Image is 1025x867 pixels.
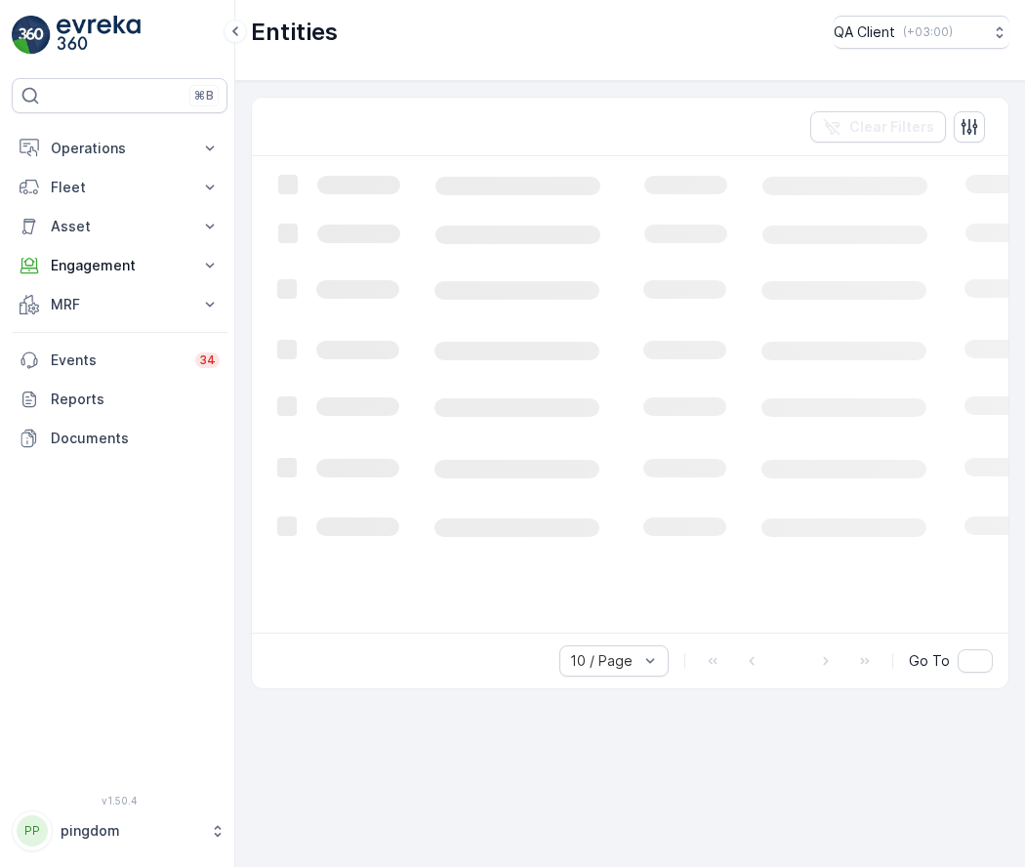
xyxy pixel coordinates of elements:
[12,207,227,246] button: Asset
[834,22,895,42] p: QA Client
[12,419,227,458] a: Documents
[199,352,216,368] p: 34
[12,810,227,851] button: PPpingdom
[12,246,227,285] button: Engagement
[12,380,227,419] a: Reports
[834,16,1009,49] button: QA Client(+03:00)
[12,341,227,380] a: Events34
[194,88,214,103] p: ⌘B
[12,129,227,168] button: Operations
[849,117,934,137] p: Clear Filters
[51,390,220,409] p: Reports
[57,16,141,55] img: logo_light-DOdMpM7g.png
[51,256,188,275] p: Engagement
[51,217,188,236] p: Asset
[909,651,950,671] span: Go To
[17,815,48,846] div: PP
[51,178,188,197] p: Fleet
[51,139,188,158] p: Operations
[51,351,184,370] p: Events
[12,16,51,55] img: logo
[61,821,200,841] p: pingdom
[12,285,227,324] button: MRF
[12,168,227,207] button: Fleet
[51,429,220,448] p: Documents
[251,17,338,48] p: Entities
[51,295,188,314] p: MRF
[12,795,227,806] span: v 1.50.4
[810,111,946,143] button: Clear Filters
[903,24,953,40] p: ( +03:00 )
